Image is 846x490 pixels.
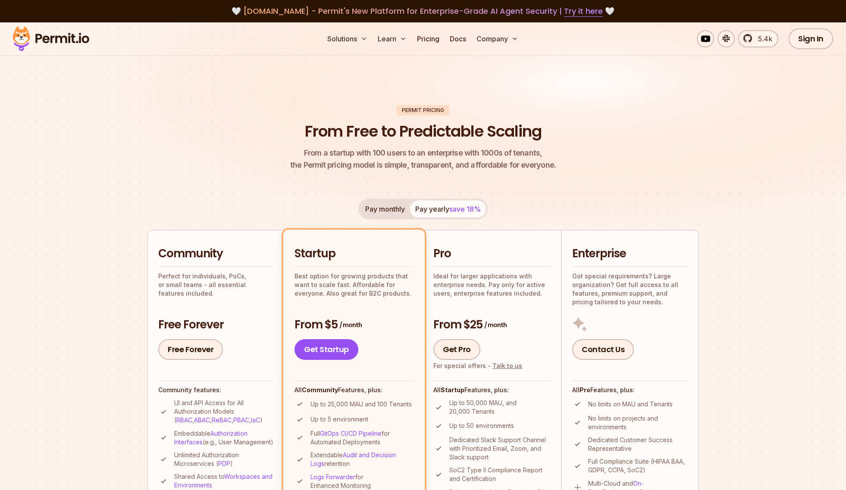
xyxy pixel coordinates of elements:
span: From a startup with 100 users to an enterprise with 1000s of tenants, [290,147,556,159]
a: GitOps CI/CD Pipeline [320,430,382,437]
a: Free Forever [158,339,223,360]
p: Up to 5 environment [310,415,368,424]
strong: Pro [580,386,590,393]
p: Up to 50 environments [449,421,514,430]
button: Learn [374,30,410,47]
a: Authorization Interfaces [174,430,248,446]
p: Full Compliance Suite (HIPAA BAA, GDPR, CCPA, SoC2) [588,457,688,474]
h2: Pro [433,246,551,262]
a: Talk to us [492,362,522,369]
h1: From Free to Predictable Scaling [305,121,542,142]
div: Permit Pricing [397,105,449,115]
a: ReBAC [212,416,232,424]
span: [DOMAIN_NAME] - Permit's New Platform for Enterprise-Grade AI Agent Security | [243,6,603,16]
button: Company [473,30,522,47]
strong: Community [302,386,338,393]
p: for Enhanced Monitoring [310,473,414,490]
a: 5.4k [738,30,778,47]
h3: From $25 [433,317,551,333]
h4: All Features, plus: [572,386,688,394]
button: Solutions [324,30,371,47]
a: Audit and Decision Logs [310,451,396,467]
h2: Startup [295,246,414,262]
a: Get Startup [295,339,358,360]
a: Pricing [414,30,443,47]
p: Ideal for larger applications with enterprise needs. Pay only for active users, enterprise featur... [433,272,551,298]
p: Full for Automated Deployments [310,429,414,446]
p: No limits on projects and environments [588,414,688,431]
a: Get Pro [433,339,480,360]
p: Dedicated Customer Success Representative [588,436,688,453]
span: 5.4k [753,34,772,44]
div: For special offers - [433,362,522,370]
span: / month [484,321,507,329]
p: SoC2 Type II Compliance Report and Certification [449,466,551,483]
img: Permit logo [9,24,93,53]
p: UI and API Access for All Authorization Models ( , , , , ) [174,399,275,424]
p: Up to 50,000 MAU, and 20,000 Tenants [449,399,551,416]
strong: Startup [441,386,464,393]
p: Dedicated Slack Support Channel with Prioritized Email, Zoom, and Slack support [449,436,551,462]
a: IaC [251,416,260,424]
a: PDP [218,460,230,467]
h2: Community [158,246,275,262]
h2: Enterprise [572,246,688,262]
a: PBAC [233,416,249,424]
p: Shared Access to [174,472,275,490]
a: Sign In [789,28,833,49]
h3: From $5 [295,317,414,333]
h4: All Features, plus: [295,386,414,394]
h4: All Features, plus: [433,386,551,394]
a: Logs Forwarder [310,473,355,481]
p: Best option for growing products that want to scale fast. Affordable for everyone. Also great for... [295,272,414,298]
a: Contact Us [572,339,634,360]
h4: Community features: [158,386,275,394]
h3: Free Forever [158,317,275,333]
a: Docs [446,30,470,47]
p: Unlimited Authorization Microservices ( ) [174,451,275,468]
p: Up to 25,000 MAU and 100 Tenants [310,400,412,409]
p: Got special requirements? Large organization? Get full access to all features, premium support, a... [572,272,688,306]
span: / month [339,321,362,329]
p: Perfect for individuals, PoCs, or small teams - all essential features included. [158,272,275,298]
p: Embeddable (e.g., User Management) [174,429,275,446]
a: Try it here [564,6,603,17]
p: No limits on MAU and Tenants [588,400,673,409]
p: the Permit pricing model is simple, transparent, and affordable for everyone. [290,147,556,171]
div: 🤍 🤍 [21,5,825,17]
a: ABAC [194,416,210,424]
p: Extendable retention [310,451,414,468]
a: RBAC [176,416,192,424]
button: Pay monthly [360,200,410,218]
